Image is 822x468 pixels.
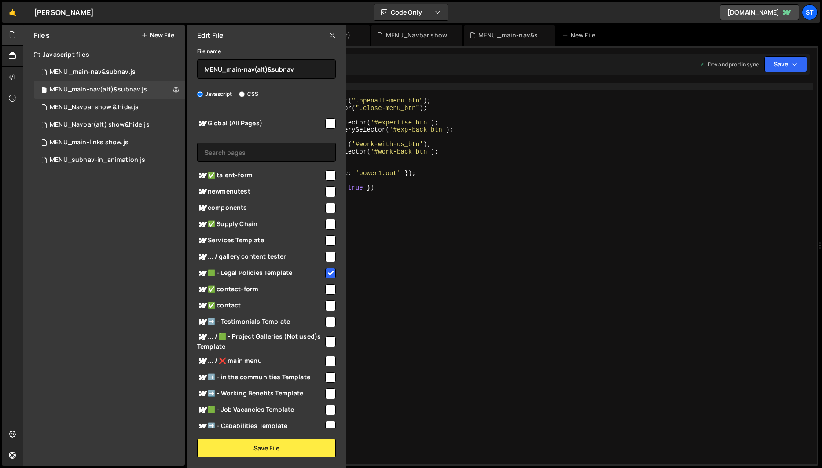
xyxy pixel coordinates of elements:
div: MENU_Navbar show & hide.js [386,31,452,40]
div: Javascript files [23,46,185,63]
div: 16445/45050.js [34,63,185,81]
button: Code Only [374,4,448,20]
div: [PERSON_NAME] [34,7,94,18]
span: ... / gallery content tester [197,252,324,262]
div: MENU_main-nav(alt)&subnav.js [50,86,147,94]
input: CSS [239,91,245,97]
span: ... / ❌ main menu [197,356,324,366]
span: ➡️ - Testimonials Template [197,317,324,327]
div: MENU_subnav-in_animation.js [50,156,145,164]
div: 16445/44754.js [34,151,185,169]
a: St [802,4,818,20]
label: Javascript [197,90,232,99]
span: Global (All Pages) [197,118,324,129]
span: ... / 🟩 - Project Galleries (Not used)s Template [197,332,324,351]
div: MENU_Navbar show & hide.js [50,103,139,111]
span: newmenutest [197,186,324,197]
button: Save File [197,439,336,457]
span: Services Template [197,235,324,246]
div: 16445/44745.js [34,134,185,151]
span: 🟩 - Job Vacancies Template [197,405,324,415]
span: 1 [41,87,47,94]
label: CSS [239,90,258,99]
span: ✅ talent-form [197,170,324,181]
span: ➡️ - Capabilities Template [197,421,324,431]
button: New File [141,32,174,39]
span: 🟩 - Legal Policies Template [197,268,324,278]
div: MENU_Navbar(alt) show&hide.js [50,121,150,129]
div: 16445/45701.js [34,81,185,99]
input: Name [197,59,336,79]
label: File name [197,47,221,56]
a: 🤙 [2,2,23,23]
div: 16445/44544.js [34,99,185,116]
span: ✅ contact-form [197,284,324,295]
div: Dev and prod in sync [699,61,759,68]
span: ✅ contact [197,300,324,311]
input: Javascript [197,91,203,97]
span: ✅ Supply Chain [197,219,324,230]
h2: Edit File [197,30,224,40]
h2: Files [34,30,50,40]
div: 16445/45696.js [34,116,185,134]
a: [DOMAIN_NAME] [720,4,799,20]
span: ➡️ - Working Benefits Template [197,388,324,399]
button: Save [764,56,807,72]
span: ➡️ - in the communities Template [197,372,324,383]
div: MENU_main-links show.js [50,139,128,146]
div: MENU _main-nav&subnav.js [50,68,136,76]
span: components [197,203,324,213]
div: New File [562,31,599,40]
div: MENU _main-nav&subnav.js [478,31,544,40]
input: Search pages [197,143,336,162]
